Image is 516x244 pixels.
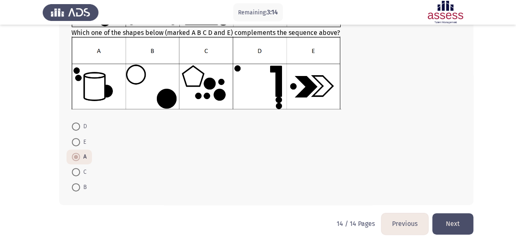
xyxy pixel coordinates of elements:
img: Assessment logo of ASSESS Focus 4 Module Assessment (EN/AR) (Advanced - IB) [417,1,473,24]
span: 3:14 [267,8,278,16]
button: load previous page [381,213,428,234]
span: D [80,122,87,131]
span: A [80,152,87,162]
p: 14 / 14 Pages [337,220,375,228]
p: Remaining: [238,7,278,18]
img: Assess Talent Management logo [43,1,99,24]
span: C [80,167,87,177]
img: UkFYYV8wODRfQi5wbmcxNjkxMzI0MjIwMzM5.png [71,37,341,109]
span: E [80,137,86,147]
button: load next page [432,213,473,234]
span: B [80,182,87,192]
